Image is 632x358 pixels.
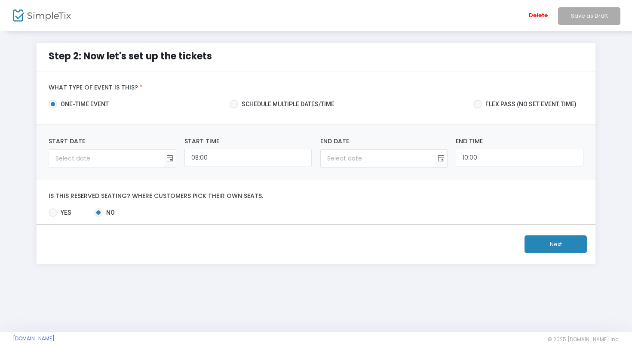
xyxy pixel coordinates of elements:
[184,149,312,167] input: Start Time
[103,208,115,217] span: No
[525,235,587,253] button: Next
[456,149,583,167] input: End Time
[482,100,577,109] span: Flex pass (no set event time)
[456,137,583,146] label: End Time
[49,192,583,200] label: Is this reserved seating? Where customers pick their own seats.
[49,49,212,63] span: Step 2: Now let's set up the tickets
[49,150,163,167] input: Select date
[548,336,619,343] span: © 2025 [DOMAIN_NAME] Inc.
[57,208,71,217] span: Yes
[238,100,334,109] span: Schedule multiple dates/time
[49,137,176,146] label: Start Date
[184,137,312,146] label: Start Time
[13,335,55,342] a: [DOMAIN_NAME]
[321,150,435,167] input: Select date
[57,100,109,109] span: one-time event
[164,150,176,167] button: Toggle calendar
[320,137,448,146] label: End Date
[435,150,447,167] button: Toggle calendar
[49,84,583,92] label: What type of event is this?
[529,4,548,27] span: Delete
